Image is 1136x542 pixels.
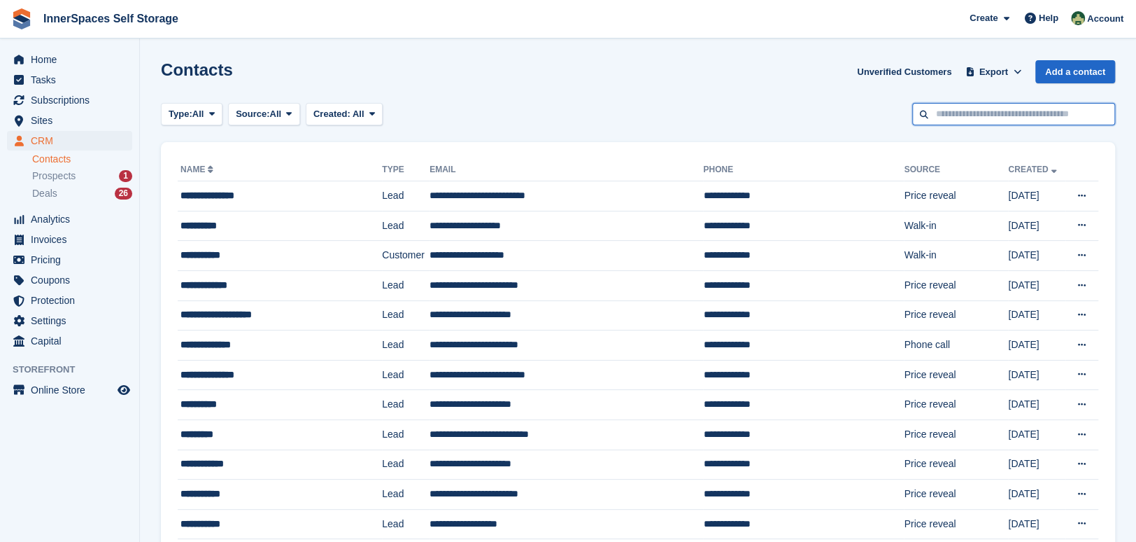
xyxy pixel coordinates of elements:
[1008,480,1065,510] td: [DATE]
[38,7,184,30] a: InnerSpaces Self Storage
[1008,165,1059,174] a: Created
[1039,11,1058,25] span: Help
[382,300,429,331] td: Lead
[7,111,132,130] a: menu
[1008,450,1065,480] td: [DATE]
[979,65,1008,79] span: Export
[32,169,132,183] a: Prospects 1
[382,360,429,390] td: Lead
[904,419,1008,450] td: Price reveal
[7,270,132,290] a: menu
[382,509,429,539] td: Lead
[119,170,132,182] div: 1
[31,111,115,130] span: Sites
[180,165,216,174] a: Name
[904,159,1008,181] th: Source
[31,50,115,69] span: Home
[1008,300,1065,331] td: [DATE]
[7,90,132,110] a: menu
[7,291,132,310] a: menu
[382,211,429,241] td: Lead
[31,250,115,270] span: Pricing
[1008,181,1065,211] td: [DATE]
[382,331,429,361] td: Lead
[31,230,115,249] span: Invoices
[1008,331,1065,361] td: [DATE]
[7,230,132,249] a: menu
[382,480,429,510] td: Lead
[1008,360,1065,390] td: [DATE]
[1008,509,1065,539] td: [DATE]
[228,103,300,126] button: Source: All
[169,107,192,121] span: Type:
[7,209,132,229] a: menu
[161,103,222,126] button: Type: All
[904,181,1008,211] td: Price reveal
[31,209,115,229] span: Analytics
[382,241,429,271] td: Customer
[13,363,139,377] span: Storefront
[161,60,233,79] h1: Contacts
[7,50,132,69] a: menu
[31,380,115,400] span: Online Store
[32,153,132,166] a: Contacts
[1008,211,1065,241] td: [DATE]
[904,331,1008,361] td: Phone call
[7,250,132,270] a: menu
[1071,11,1085,25] img: Paula Amey
[353,109,364,119] span: All
[429,159,703,181] th: Email
[31,270,115,290] span: Coupons
[1087,12,1123,26] span: Account
[382,270,429,300] td: Lead
[236,107,269,121] span: Source:
[115,382,132,398] a: Preview store
[31,331,115,351] span: Capital
[703,159,904,181] th: Phone
[904,509,1008,539] td: Price reveal
[904,450,1008,480] td: Price reveal
[382,419,429,450] td: Lead
[115,188,132,200] div: 26
[7,380,132,400] a: menu
[31,70,115,90] span: Tasks
[32,187,57,200] span: Deals
[7,70,132,90] a: menu
[31,291,115,310] span: Protection
[382,159,429,181] th: Type
[1008,241,1065,271] td: [DATE]
[1035,60,1115,83] a: Add a contact
[32,186,132,201] a: Deals 26
[904,270,1008,300] td: Price reveal
[32,169,76,183] span: Prospects
[1008,419,1065,450] td: [DATE]
[7,311,132,331] a: menu
[904,360,1008,390] td: Price reveal
[904,241,1008,271] td: Walk-in
[31,311,115,331] span: Settings
[7,131,132,151] a: menu
[306,103,383,126] button: Created: All
[904,300,1008,331] td: Price reveal
[382,450,429,480] td: Lead
[31,90,115,110] span: Subscriptions
[970,11,997,25] span: Create
[31,131,115,151] span: CRM
[270,107,282,121] span: All
[7,331,132,351] a: menu
[904,390,1008,420] td: Price reveal
[382,390,429,420] td: Lead
[963,60,1024,83] button: Export
[11,8,32,29] img: stora-icon-8386f47178a22dfd0bd8f6a31ec36ba5ce8667c1dd55bd0f319d3a0aa187defe.svg
[1008,390,1065,420] td: [DATE]
[382,181,429,211] td: Lead
[313,109,350,119] span: Created:
[1008,270,1065,300] td: [DATE]
[851,60,957,83] a: Unverified Customers
[904,480,1008,510] td: Price reveal
[192,107,204,121] span: All
[904,211,1008,241] td: Walk-in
